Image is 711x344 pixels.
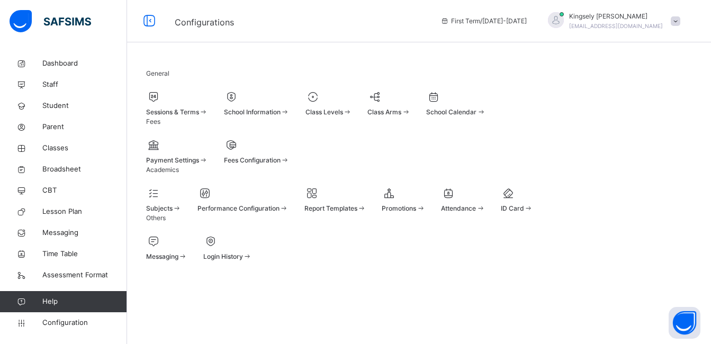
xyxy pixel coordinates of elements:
span: Fees [146,117,160,125]
span: session/term information [440,16,527,26]
span: Payment Settings [146,156,199,164]
span: Broadsheet [42,164,127,175]
span: Parent [42,122,127,132]
div: School Information [224,89,290,117]
span: Student [42,101,127,111]
span: [EMAIL_ADDRESS][DOMAIN_NAME] [569,23,663,29]
span: Fees Configuration [224,156,281,164]
span: Attendance [441,204,476,212]
span: Configurations [175,17,234,28]
div: KingselyGabriel [537,12,686,31]
div: ID Card [501,185,533,213]
span: Sessions & Terms [146,108,199,116]
span: Configuration [42,318,127,328]
div: Login History [203,233,252,261]
span: General [146,69,169,77]
span: Lesson Plan [42,206,127,217]
div: School Calendar [426,89,485,117]
button: Open asap [669,307,700,339]
div: Fees Configuration [224,137,290,165]
div: Promotions [382,185,425,213]
span: Subjects [146,204,173,212]
span: School Information [224,108,281,116]
div: Class Arms [367,89,410,117]
div: Subjects [146,185,182,213]
span: ID Card [501,204,524,212]
span: Promotions [382,204,416,212]
span: Kingsely [PERSON_NAME] [569,12,663,21]
span: Others [146,214,166,222]
div: Class Levels [305,89,352,117]
span: Messaging [42,228,127,238]
span: Help [42,296,127,307]
span: CBT [42,185,127,196]
span: Class Arms [367,108,401,116]
div: Messaging [146,233,187,261]
span: Staff [42,79,127,90]
span: Classes [42,143,127,153]
span: Time Table [42,249,127,259]
span: Assessment Format [42,270,127,280]
span: Performance Configuration [197,204,280,212]
span: School Calendar [426,108,476,116]
div: Payment Settings [146,137,208,165]
div: Performance Configuration [197,185,289,213]
div: Sessions & Terms [146,89,208,117]
span: Login History [203,252,243,260]
span: Class Levels [305,108,343,116]
div: Attendance [441,185,485,213]
img: safsims [10,10,91,32]
span: Messaging [146,252,178,260]
span: Academics [146,166,179,174]
span: Dashboard [42,58,127,69]
span: Report Templates [304,204,357,212]
div: Report Templates [304,185,366,213]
